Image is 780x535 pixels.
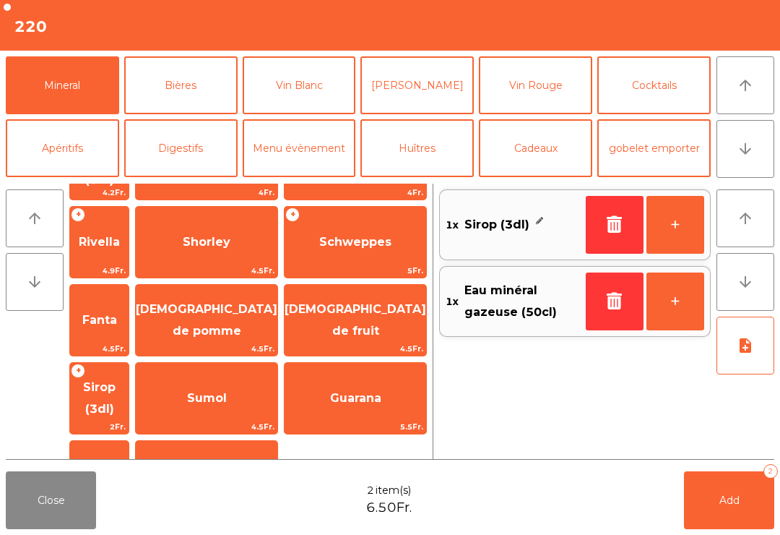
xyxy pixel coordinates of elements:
button: arrow_downward [6,253,64,311]
button: Vin Blanc [243,56,356,114]
button: gobelet emporter [597,119,711,177]
span: + [71,207,85,222]
i: arrow_downward [737,140,754,158]
i: note_add [737,337,754,354]
span: 5Fr. [285,264,426,278]
div: 2 [763,464,778,479]
i: arrow_downward [737,273,754,291]
button: Digestifs [124,119,238,177]
span: 6.50Fr. [366,498,412,518]
span: 2Fr. [70,420,129,434]
button: Cocktails [597,56,711,114]
span: 4.5Fr. [136,264,277,278]
button: Close [6,471,96,529]
span: [DEMOGRAPHIC_DATA] de fruit [285,302,426,338]
span: 4.5Fr. [285,342,426,356]
span: Guarana [330,391,381,405]
span: 1x [446,214,459,236]
span: 4.9Fr. [70,264,129,278]
span: Sumol [187,391,227,405]
button: Mineral [6,56,119,114]
button: arrow_upward [716,56,774,114]
span: 5.5Fr. [285,420,426,434]
span: 4.5Fr. [70,342,129,356]
span: Eau minéral gazeuse (50cl) [464,280,580,324]
button: Cadeaux [479,119,592,177]
button: arrow_downward [716,120,774,178]
span: Add [719,494,740,507]
button: Menu évènement [243,119,356,177]
span: 1x [446,280,459,324]
span: Sirop (3dl) [464,214,529,236]
span: 4.5Fr. [136,420,277,434]
button: [PERSON_NAME] [360,56,474,114]
button: Huîtres [360,119,474,177]
span: Fanta [82,313,117,327]
button: + [646,273,704,330]
button: Vin Rouge [479,56,592,114]
i: arrow_upward [737,210,754,227]
span: [DEMOGRAPHIC_DATA] de pomme [136,302,277,338]
span: + [71,364,85,378]
i: arrow_downward [26,273,43,291]
span: 4Fr. [285,186,426,200]
span: Rivella [79,235,120,249]
span: Schweppes [319,235,391,249]
span: 4Fr. [136,186,277,200]
span: 2 [367,483,374,498]
i: arrow_upward [26,210,43,227]
h4: 220 [14,16,47,38]
span: 4.2Fr. [70,186,129,200]
span: 4.5Fr. [136,342,277,356]
span: + [285,207,300,222]
button: Bières [124,56,238,114]
button: Apéritifs [6,119,119,177]
span: Sirop (3dl) [83,380,116,416]
button: Add2 [684,471,774,529]
span: Shorley [183,235,230,249]
span: item(s) [376,483,411,498]
button: arrow_downward [716,253,774,311]
button: arrow_upward [716,189,774,247]
i: arrow_upward [737,77,754,94]
button: arrow_upward [6,189,64,247]
button: + [646,196,704,254]
button: note_add [716,317,774,374]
